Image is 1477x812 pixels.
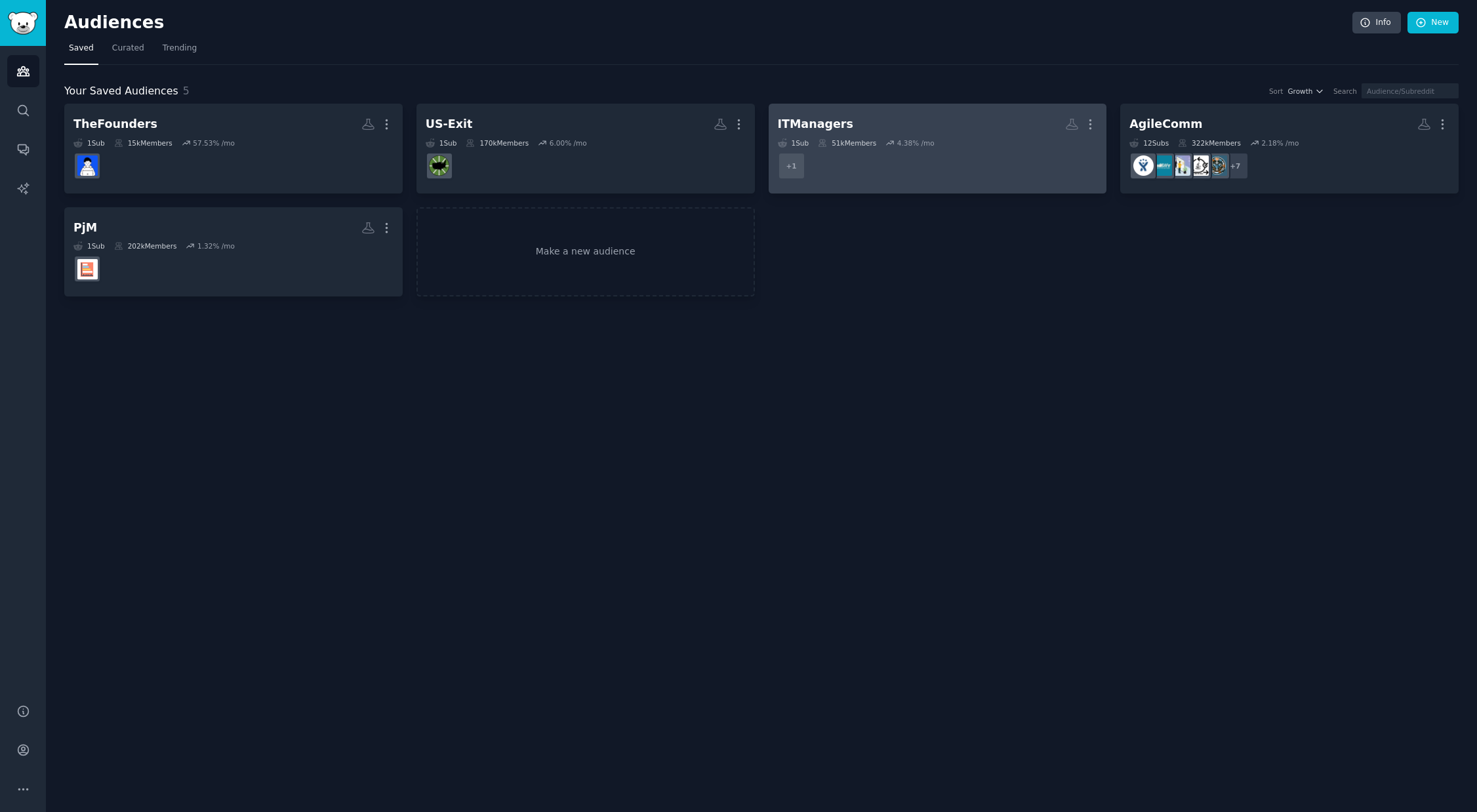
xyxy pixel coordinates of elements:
span: Trending [163,43,197,54]
div: 322k Members [1178,138,1241,148]
a: Info [1352,12,1401,34]
div: 57.53 % /mo [193,138,235,148]
div: + 7 [1221,152,1249,180]
img: agilecoach [1188,155,1209,176]
div: 15k Members [114,138,172,148]
span: Saved [69,43,94,54]
span: 5 [183,85,190,97]
div: 202k Members [114,241,177,251]
input: Audience/Subreddit [1362,83,1459,98]
a: ITManagers1Sub51kMembers4.38% /mo+1 [769,104,1107,193]
div: TheFounders [73,116,157,132]
div: 2.18 % /mo [1261,138,1299,148]
img: AmerExit [429,155,449,176]
span: Curated [112,43,144,54]
img: ScaledAgile [1152,155,1172,176]
h2: Audiences [64,12,1352,33]
div: AgileComm [1129,116,1202,132]
div: ITManagers [778,116,853,132]
div: 170k Members [466,138,529,148]
div: 51k Members [818,138,876,148]
a: Trending [158,38,201,65]
div: 4.38 % /mo [897,138,935,148]
span: Growth [1287,87,1312,96]
a: Curated [108,38,149,65]
div: 6.00 % /mo [550,138,587,148]
div: Search [1333,87,1357,96]
a: TheFounders1Sub15kMembers57.53% /moTheFounders [64,104,403,193]
img: scrum [1170,155,1190,176]
a: Saved [64,38,98,65]
div: US-Exit [426,116,473,132]
div: 1 Sub [426,138,457,148]
div: 1 Sub [73,241,105,251]
div: 1 Sub [778,138,809,148]
div: Sort [1269,87,1284,96]
img: GummySearch logo [8,12,38,35]
div: PjM [73,220,97,236]
a: US-Exit1Sub170kMembers6.00% /moAmerExit [416,104,755,193]
img: agilecoaching [1207,155,1227,176]
img: jira [1133,155,1154,176]
div: 12 Sub s [1129,138,1169,148]
button: Growth [1287,87,1324,96]
a: Make a new audience [416,207,755,297]
div: 1 Sub [73,138,105,148]
a: New [1407,12,1459,34]
img: TheFounders [77,155,98,176]
div: + 1 [778,152,805,180]
img: projectmanagement [77,259,98,279]
a: PjM1Sub202kMembers1.32% /moprojectmanagement [64,207,403,297]
span: Your Saved Audiences [64,83,178,100]
div: 1.32 % /mo [197,241,235,251]
a: AgileComm12Subs322kMembers2.18% /mo+7agilecoachingagilecoachscrumScaledAgilejira [1120,104,1459,193]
